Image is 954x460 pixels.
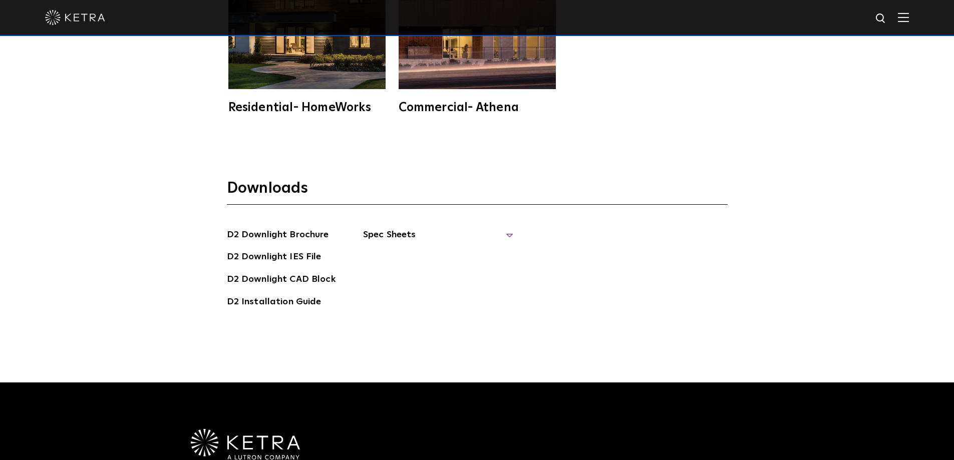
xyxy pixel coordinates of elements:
[191,429,300,460] img: Ketra-aLutronCo_White_RGB
[227,228,329,244] a: D2 Downlight Brochure
[227,272,336,288] a: D2 Downlight CAD Block
[45,10,105,25] img: ketra-logo-2019-white
[363,228,513,250] span: Spec Sheets
[227,250,322,266] a: D2 Downlight IES File
[228,102,386,114] div: Residential- HomeWorks
[898,13,909,22] img: Hamburger%20Nav.svg
[875,13,887,25] img: search icon
[227,295,322,311] a: D2 Installation Guide
[399,102,556,114] div: Commercial- Athena
[227,179,728,205] h3: Downloads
